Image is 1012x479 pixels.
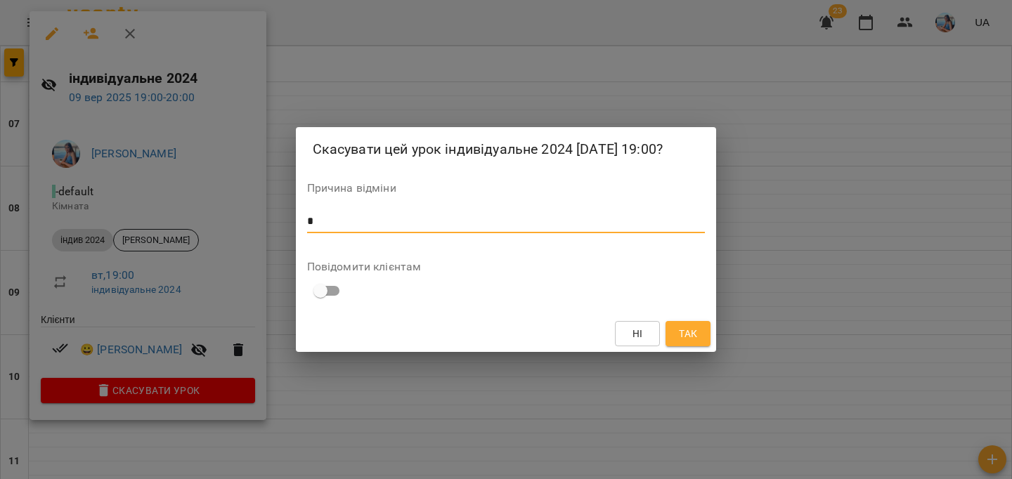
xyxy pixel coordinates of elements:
h2: Скасувати цей урок індивідуальне 2024 [DATE] 19:00? [313,138,700,160]
label: Повідомити клієнтам [307,261,706,273]
button: Так [666,321,711,346]
button: Ні [615,321,660,346]
span: Так [679,325,697,342]
label: Причина відміни [307,183,706,194]
span: Ні [632,325,643,342]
